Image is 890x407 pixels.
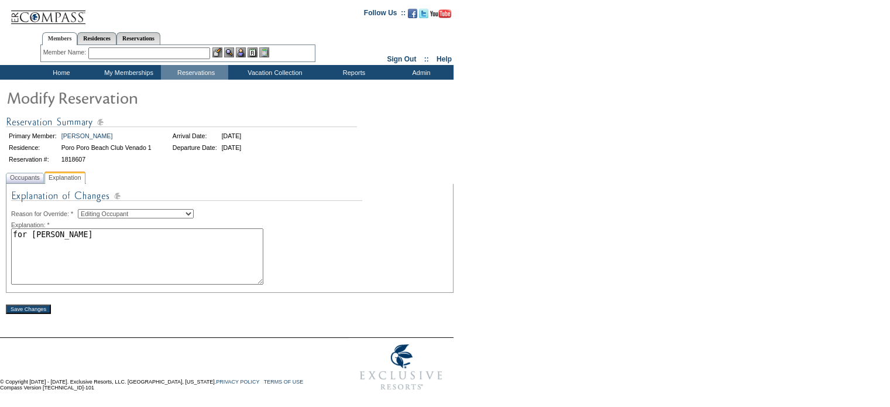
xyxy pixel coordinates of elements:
img: Follow us on Twitter [419,9,428,18]
td: Reservation #: [7,154,59,165]
img: Exclusive Resorts [349,338,453,396]
span: Occupants [8,172,42,184]
img: View [224,47,234,57]
a: PRIVACY POLICY [216,379,259,385]
img: Compass Home [10,1,86,25]
a: Subscribe to our YouTube Channel [430,12,451,19]
a: Reservations [116,32,160,45]
td: Admin [386,65,453,80]
img: Reservations [248,47,257,57]
td: Reports [319,65,386,80]
td: 1818607 [60,154,153,165]
img: Explanation of Changes [11,189,362,209]
td: [DATE] [220,142,243,153]
td: Residence: [7,142,59,153]
input: Save Changes [6,305,51,314]
img: b_calculator.gif [259,47,269,57]
td: Departure Date: [171,142,219,153]
a: Members [42,32,78,45]
a: Residences [77,32,116,45]
a: Sign Out [387,55,416,63]
td: Follow Us :: [364,8,406,22]
img: Subscribe to our YouTube Channel [430,9,451,18]
td: Vacation Collection [228,65,319,80]
td: Home [26,65,94,80]
td: Primary Member: [7,131,59,141]
td: Poro Poro Beach Club Venado 1 [60,142,153,153]
a: [PERSON_NAME] [61,132,113,139]
img: Modify Reservation [6,85,240,109]
img: Become our fan on Facebook [408,9,417,18]
a: Help [437,55,452,63]
img: b_edit.gif [212,47,222,57]
a: Become our fan on Facebook [408,12,417,19]
div: Member Name: [43,47,88,57]
td: Reservations [161,65,228,80]
span: Reason for Override: * [11,210,78,217]
div: Explanation: * [11,221,448,228]
img: Impersonate [236,47,246,57]
span: :: [424,55,429,63]
td: [DATE] [220,131,243,141]
td: My Memberships [94,65,161,80]
img: Reservation Summary [6,115,357,129]
td: Arrival Date: [171,131,219,141]
a: Follow us on Twitter [419,12,428,19]
span: Explanation [46,172,84,184]
a: TERMS OF USE [264,379,304,385]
